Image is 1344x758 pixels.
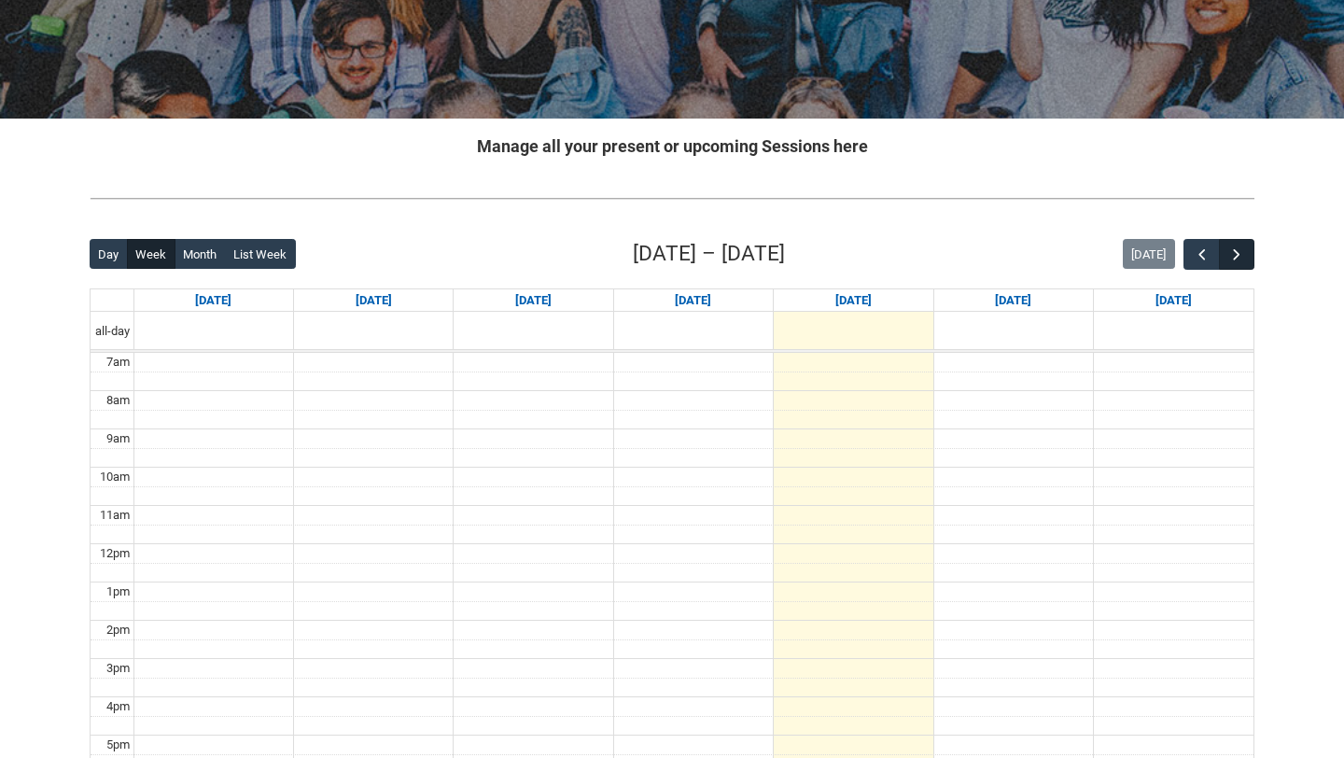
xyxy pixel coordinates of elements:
[103,583,133,601] div: 1pm
[103,697,133,716] div: 4pm
[90,239,128,269] button: Day
[103,621,133,639] div: 2pm
[352,289,396,312] a: Go to September 8, 2025
[1123,239,1175,269] button: [DATE]
[91,322,133,341] span: all-day
[127,239,175,269] button: Week
[103,353,133,372] div: 7am
[511,289,555,312] a: Go to September 9, 2025
[1152,289,1196,312] a: Go to September 13, 2025
[671,289,715,312] a: Go to September 10, 2025
[90,189,1254,208] img: REDU_GREY_LINE
[96,506,133,525] div: 11am
[991,289,1035,312] a: Go to September 12, 2025
[103,429,133,448] div: 9am
[96,468,133,486] div: 10am
[191,289,235,312] a: Go to September 7, 2025
[175,239,226,269] button: Month
[832,289,875,312] a: Go to September 11, 2025
[90,133,1254,159] h2: Manage all your present or upcoming Sessions here
[103,659,133,678] div: 3pm
[96,544,133,563] div: 12pm
[225,239,296,269] button: List Week
[103,391,133,410] div: 8am
[1183,239,1219,270] button: Previous Week
[1219,239,1254,270] button: Next Week
[633,238,785,270] h2: [DATE] – [DATE]
[103,736,133,754] div: 5pm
